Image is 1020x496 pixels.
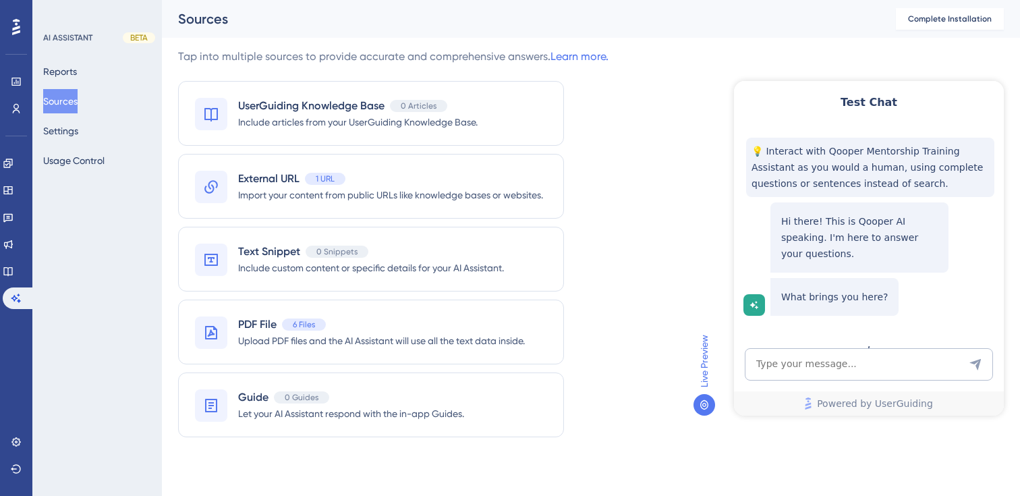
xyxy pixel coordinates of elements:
button: Complete Installation [896,8,1004,30]
iframe: UserGuiding AI Assistant [734,81,1004,416]
span: Include articles from your UserGuiding Knowledge Base. [238,114,478,130]
div: Sources [178,9,862,28]
div: Tap into multiple sources to provide accurate and comprehensive answers. [178,49,608,65]
span: Let your AI Assistant respond with the in-app Guides. [238,406,464,422]
button: Usage Control [43,148,105,173]
span: 1 URL [316,173,335,184]
span: 0 Snippets [316,246,358,257]
span: 6 Files [293,319,315,330]
div: AI ASSISTANT [43,32,92,43]
span: Text Snippet [238,244,300,260]
span: Upload PDF files and the AI Assistant will use all the text data inside. [238,333,525,349]
button: Settings [43,119,78,143]
span: Live Preview [696,335,712,387]
button: Sources [43,89,78,113]
span: PDF File [238,316,277,333]
span: UserGuiding Knowledge Base [238,98,385,114]
span: 0 Articles [401,101,436,111]
span: Complete Installation [908,13,992,24]
span: External URL [238,171,300,187]
div: BETA [123,32,155,43]
a: Learn more. [550,50,608,63]
span: Include custom content or specific details for your AI Assistant. [238,260,504,276]
span: 0 Guides [285,392,318,403]
span: Guide [238,389,268,406]
span: Import your content from public URLs like knowledge bases or websites. [238,187,543,203]
button: Reports [43,59,77,84]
